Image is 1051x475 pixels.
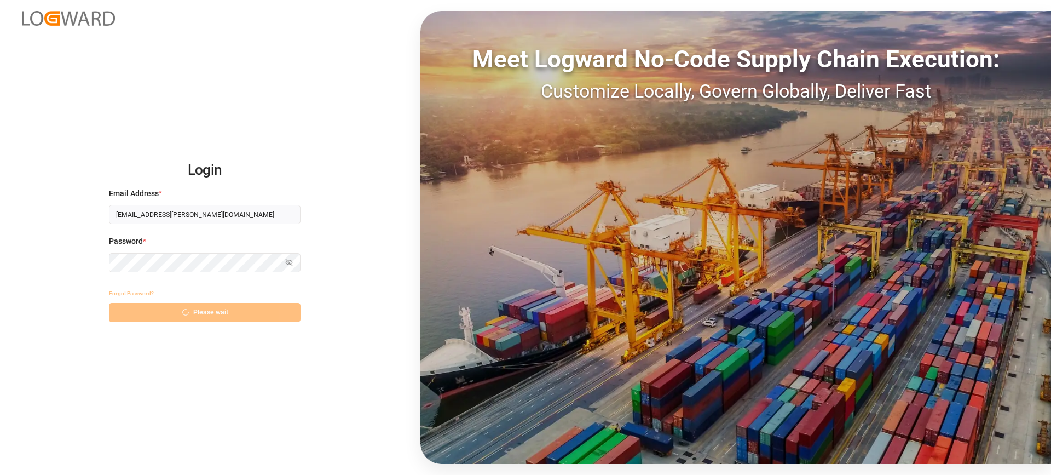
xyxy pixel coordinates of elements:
input: Enter your email [109,205,301,224]
div: Meet Logward No-Code Supply Chain Execution: [420,41,1051,77]
span: Password [109,236,143,247]
h2: Login [109,153,301,188]
span: Email Address [109,188,159,199]
div: Customize Locally, Govern Globally, Deliver Fast [420,77,1051,105]
img: Logward_new_orange.png [22,11,115,26]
